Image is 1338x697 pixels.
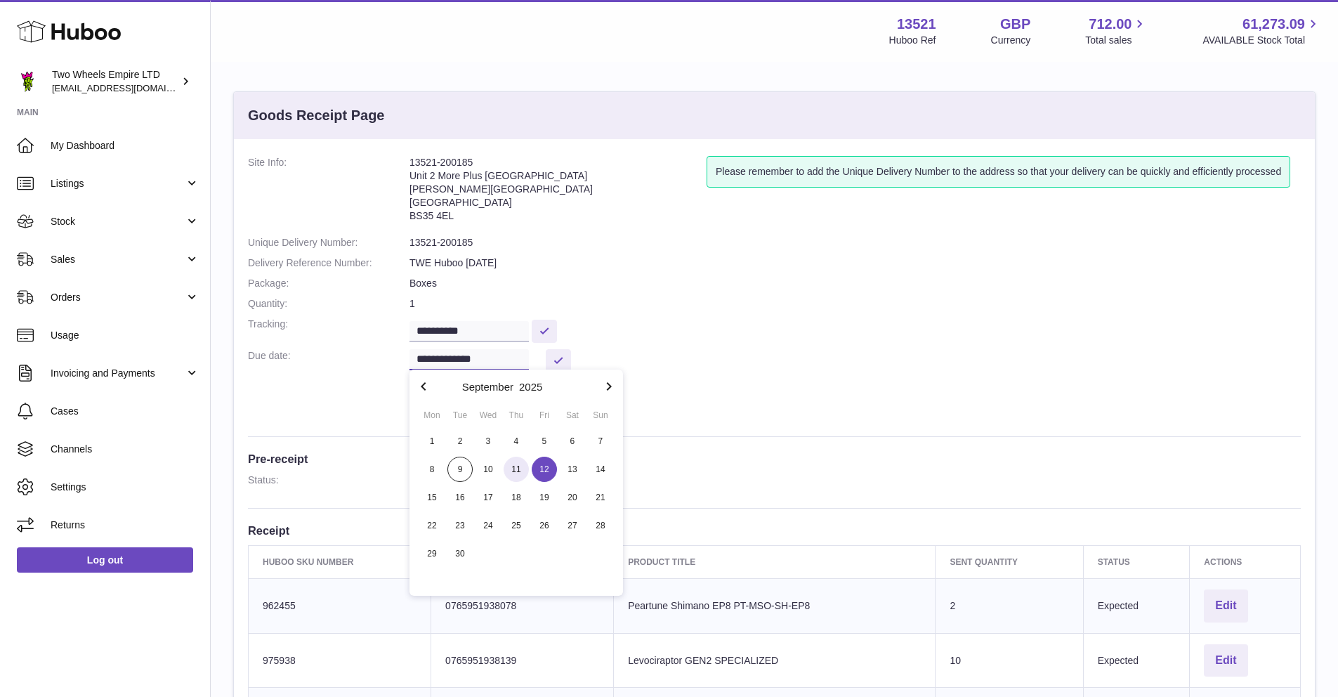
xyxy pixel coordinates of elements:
[588,513,613,538] span: 28
[560,513,585,538] span: 27
[475,457,501,482] span: 10
[475,429,501,454] span: 3
[1202,34,1321,47] span: AVAILABLE Stock Total
[52,68,178,95] div: Two Wheels Empire LTD
[586,427,615,455] button: 7
[936,545,1083,578] th: Sent Quantity
[519,382,542,392] button: 2025
[532,429,557,454] span: 5
[588,457,613,482] span: 14
[502,512,530,540] button: 25
[502,427,530,455] button: 4
[936,578,1083,633] td: 2
[502,409,530,422] div: Thu
[51,215,185,228] span: Stock
[409,256,1301,270] dd: TWE Huboo [DATE]
[248,349,409,372] dt: Due date:
[1085,34,1148,47] span: Total sales
[707,156,1290,188] div: Please remember to add the Unique Delivery Number to the address so that your delivery can be qui...
[418,409,446,422] div: Mon
[248,451,1301,467] h3: Pre-receipt
[248,523,1301,538] h3: Receipt
[558,483,586,512] button: 20
[586,483,615,512] button: 21
[532,485,557,510] span: 19
[446,455,474,483] button: 9
[475,485,501,510] span: 17
[447,457,473,482] span: 9
[474,427,502,455] button: 3
[1083,545,1190,578] th: Status
[418,427,446,455] button: 1
[419,513,445,538] span: 22
[418,455,446,483] button: 8
[504,513,529,538] span: 25
[447,429,473,454] span: 2
[431,633,614,688] td: 0765951938139
[936,633,1083,688] td: 10
[504,485,529,510] span: 18
[447,485,473,510] span: 16
[418,512,446,540] button: 22
[588,485,613,510] span: 21
[51,405,199,418] span: Cases
[248,256,409,270] dt: Delivery Reference Number:
[614,633,936,688] td: Levociraptor GEN2 SPECIALIZED
[475,513,501,538] span: 24
[248,474,409,487] dt: Status:
[51,481,199,494] span: Settings
[558,512,586,540] button: 27
[1204,589,1247,623] button: Edit
[889,34,936,47] div: Huboo Ref
[530,512,558,540] button: 26
[248,156,409,229] dt: Site Info:
[1000,15,1030,34] strong: GBP
[248,277,409,290] dt: Package:
[51,177,185,190] span: Listings
[446,540,474,568] button: 30
[560,429,585,454] span: 6
[1085,15,1148,47] a: 712.00 Total sales
[51,291,185,304] span: Orders
[462,382,513,392] button: September
[409,236,1301,249] dd: 13521-200185
[52,82,206,93] span: [EMAIL_ADDRESS][DOMAIN_NAME]
[897,15,936,34] strong: 13521
[1190,545,1301,578] th: Actions
[17,71,38,92] img: justas@twowheelsempire.com
[502,455,530,483] button: 11
[249,578,431,633] td: 962455
[249,633,431,688] td: 975938
[1089,15,1132,34] span: 712.00
[431,578,614,633] td: 0765951938078
[248,297,409,311] dt: Quantity:
[446,512,474,540] button: 23
[51,253,185,266] span: Sales
[409,297,1301,311] dd: 1
[51,443,199,456] span: Channels
[17,547,193,573] a: Log out
[409,277,1301,290] dd: Boxes
[560,485,585,510] span: 20
[532,513,557,538] span: 26
[474,455,502,483] button: 10
[51,367,185,380] span: Invoicing and Payments
[530,427,558,455] button: 5
[419,485,445,510] span: 15
[558,427,586,455] button: 6
[419,541,445,566] span: 29
[1202,15,1321,47] a: 61,273.09 AVAILABLE Stock Total
[1083,578,1190,633] td: Expected
[419,429,445,454] span: 1
[586,409,615,422] div: Sun
[588,429,613,454] span: 7
[51,519,199,532] span: Returns
[418,483,446,512] button: 15
[419,457,445,482] span: 8
[418,540,446,568] button: 29
[502,483,530,512] button: 18
[530,455,558,483] button: 12
[474,512,502,540] button: 24
[446,427,474,455] button: 2
[248,106,385,125] h3: Goods Receipt Page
